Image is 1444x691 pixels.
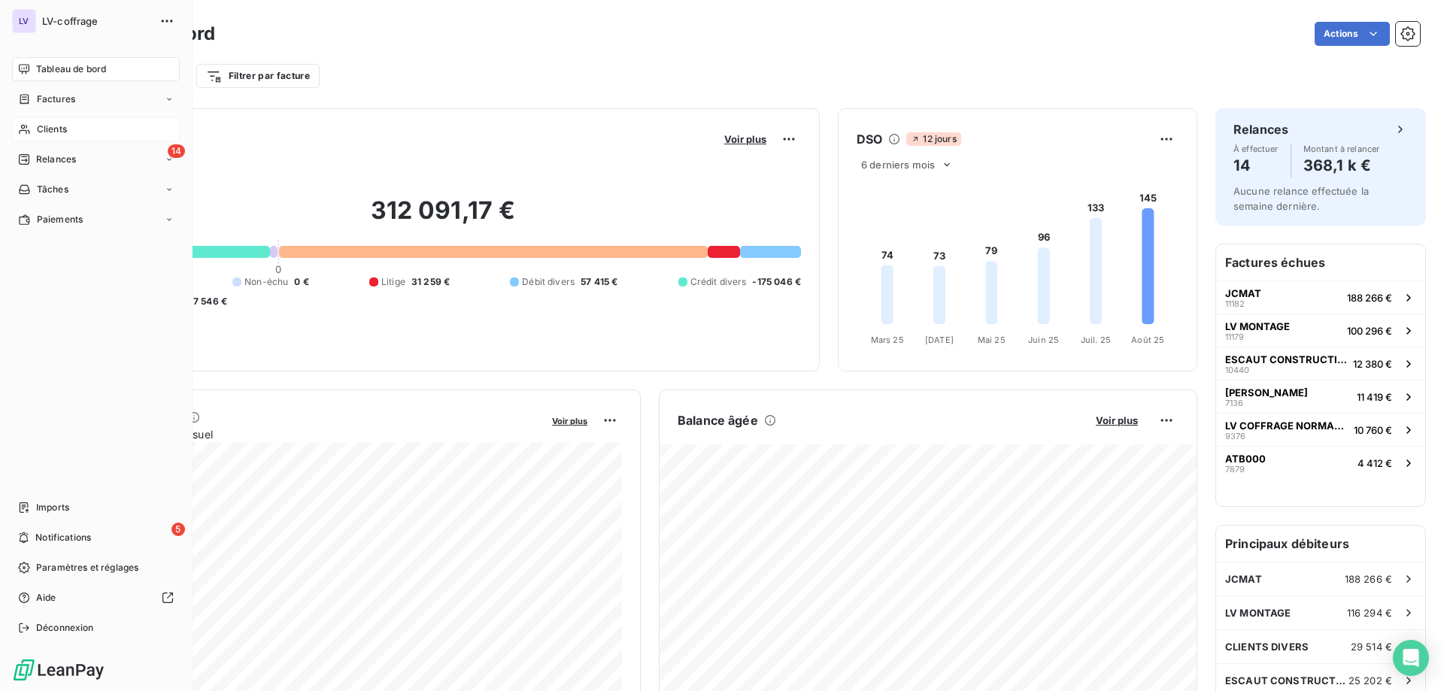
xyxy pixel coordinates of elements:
[294,275,308,289] span: 0 €
[1091,414,1142,427] button: Voir plus
[1315,22,1390,46] button: Actions
[690,275,747,289] span: Crédit divers
[36,591,56,605] span: Aide
[1225,465,1245,474] span: 7879
[857,130,882,148] h6: DSO
[1028,335,1059,345] tspan: Juin 25
[1225,399,1243,408] span: 7136
[85,426,541,442] span: Chiffre d'affaires mensuel
[1081,335,1111,345] tspan: Juil. 25
[36,62,106,76] span: Tableau de bord
[1233,185,1369,212] span: Aucune relance effectuée la semaine dernière.
[522,275,575,289] span: Débit divers
[724,133,766,145] span: Voir plus
[37,123,67,136] span: Clients
[552,416,587,426] span: Voir plus
[189,295,227,308] span: -7 546 €
[35,531,91,544] span: Notifications
[1358,457,1392,469] span: 4 412 €
[1225,365,1249,374] span: 10440
[925,335,954,345] tspan: [DATE]
[37,213,83,226] span: Paiements
[12,87,180,111] a: Factures
[1393,640,1429,676] div: Open Intercom Messenger
[1225,573,1262,585] span: JCMAT
[12,586,180,610] a: Aide
[244,275,288,289] span: Non-échu
[1225,287,1261,299] span: JCMAT
[752,275,801,289] span: -175 046 €
[36,501,69,514] span: Imports
[36,561,138,574] span: Paramètres et réglages
[861,159,935,171] span: 6 derniers mois
[906,132,960,146] span: 12 jours
[1216,314,1425,347] button: LV MONTAGE11179100 296 €
[12,9,36,33] div: LV
[1357,391,1392,403] span: 11 419 €
[581,275,617,289] span: 57 415 €
[12,208,180,232] a: Paiements
[1347,292,1392,304] span: 188 266 €
[1216,380,1425,413] button: [PERSON_NAME]713611 419 €
[196,64,320,88] button: Filtrer par facture
[1225,332,1244,341] span: 11179
[548,414,592,427] button: Voir plus
[1225,386,1308,399] span: [PERSON_NAME]
[1225,674,1348,686] span: ESCAUT CONSTRUCTIONS
[678,411,758,429] h6: Balance âgée
[1345,573,1392,585] span: 188 266 €
[1225,641,1309,653] span: CLIENTS DIVERS
[36,153,76,166] span: Relances
[1225,432,1245,441] span: 9376
[85,195,801,241] h2: 312 091,17 €
[1225,353,1347,365] span: ESCAUT CONSTRUCTIONS
[1354,424,1392,436] span: 10 760 €
[1096,414,1138,426] span: Voir plus
[1233,144,1279,153] span: À effectuer
[12,658,105,682] img: Logo LeanPay
[1233,120,1288,138] h6: Relances
[168,144,185,158] span: 14
[1225,607,1291,619] span: LV MONTAGE
[275,263,281,275] span: 0
[1351,641,1392,653] span: 29 514 €
[1131,335,1164,345] tspan: Août 25
[1216,280,1425,314] button: JCMAT11182188 266 €
[36,621,94,635] span: Déconnexion
[1216,526,1425,562] h6: Principaux débiteurs
[1347,607,1392,619] span: 116 294 €
[12,556,180,580] a: Paramètres et réglages
[1216,413,1425,446] button: LV COFFRAGE NORMANDIE937610 760 €
[12,117,180,141] a: Clients
[1216,347,1425,380] button: ESCAUT CONSTRUCTIONS1044012 380 €
[1216,244,1425,280] h6: Factures échues
[1353,358,1392,370] span: 12 380 €
[381,275,405,289] span: Litige
[1225,420,1348,432] span: LV COFFRAGE NORMANDIE
[411,275,450,289] span: 31 259 €
[720,132,771,146] button: Voir plus
[42,15,150,27] span: LV-coffrage
[12,147,180,171] a: 14Relances
[978,335,1006,345] tspan: Mai 25
[1347,325,1392,337] span: 100 296 €
[171,523,185,536] span: 5
[37,183,68,196] span: Tâches
[12,496,180,520] a: Imports
[1303,153,1380,177] h4: 368,1 k €
[1225,320,1290,332] span: LV MONTAGE
[1348,674,1392,686] span: 25 202 €
[1303,144,1380,153] span: Montant à relancer
[871,335,904,345] tspan: Mars 25
[1233,153,1279,177] h4: 14
[37,92,75,106] span: Factures
[1216,446,1425,479] button: ATB00078794 412 €
[1225,299,1245,308] span: 11182
[1225,453,1266,465] span: ATB000
[12,57,180,81] a: Tableau de bord
[12,177,180,202] a: Tâches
